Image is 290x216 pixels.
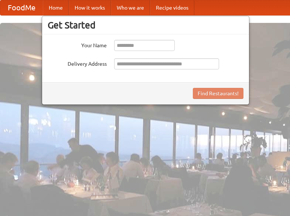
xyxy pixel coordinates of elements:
[43,0,69,15] a: Home
[111,0,150,15] a: Who we are
[0,0,43,15] a: FoodMe
[193,88,243,99] button: Find Restaurants!
[48,20,243,31] h3: Get Started
[69,0,111,15] a: How it works
[48,40,107,49] label: Your Name
[150,0,194,15] a: Recipe videos
[48,58,107,68] label: Delivery Address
